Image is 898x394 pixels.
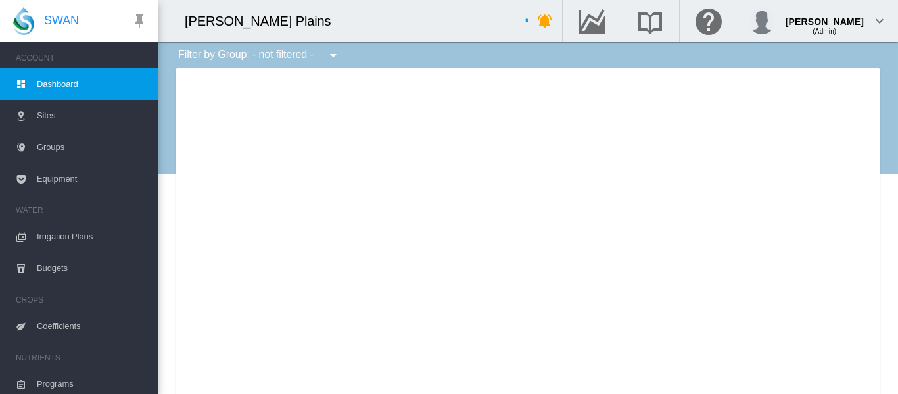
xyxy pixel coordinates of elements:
span: ACCOUNT [16,47,147,68]
button: icon-menu-down [320,42,346,68]
span: Irrigation Plans [37,221,147,253]
md-icon: icon-chevron-down [872,13,887,29]
md-icon: icon-bell-ring [537,13,553,29]
div: Filter by Group: - not filtered - [168,42,350,68]
span: Sites [37,100,147,132]
span: Budgets [37,253,147,284]
md-icon: Click here for help [693,13,724,29]
span: NUTRIENTS [16,347,147,368]
div: [PERSON_NAME] [786,10,864,23]
md-icon: Search the knowledge base [634,13,666,29]
md-icon: Go to the Data Hub [576,13,607,29]
span: Coefficients [37,310,147,342]
img: SWAN-Landscape-Logo-Colour-drop.png [13,7,34,35]
span: Dashboard [37,68,147,100]
span: SWAN [44,12,79,29]
md-icon: icon-pin [131,13,147,29]
button: icon-bell-ring [532,8,558,34]
span: CROPS [16,289,147,310]
img: profile.jpg [749,8,775,34]
md-icon: icon-menu-down [325,47,341,63]
span: Groups [37,132,147,163]
span: Equipment [37,163,147,195]
span: (Admin) [813,28,836,35]
div: [PERSON_NAME] Plains [185,12,343,30]
span: WATER [16,200,147,221]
